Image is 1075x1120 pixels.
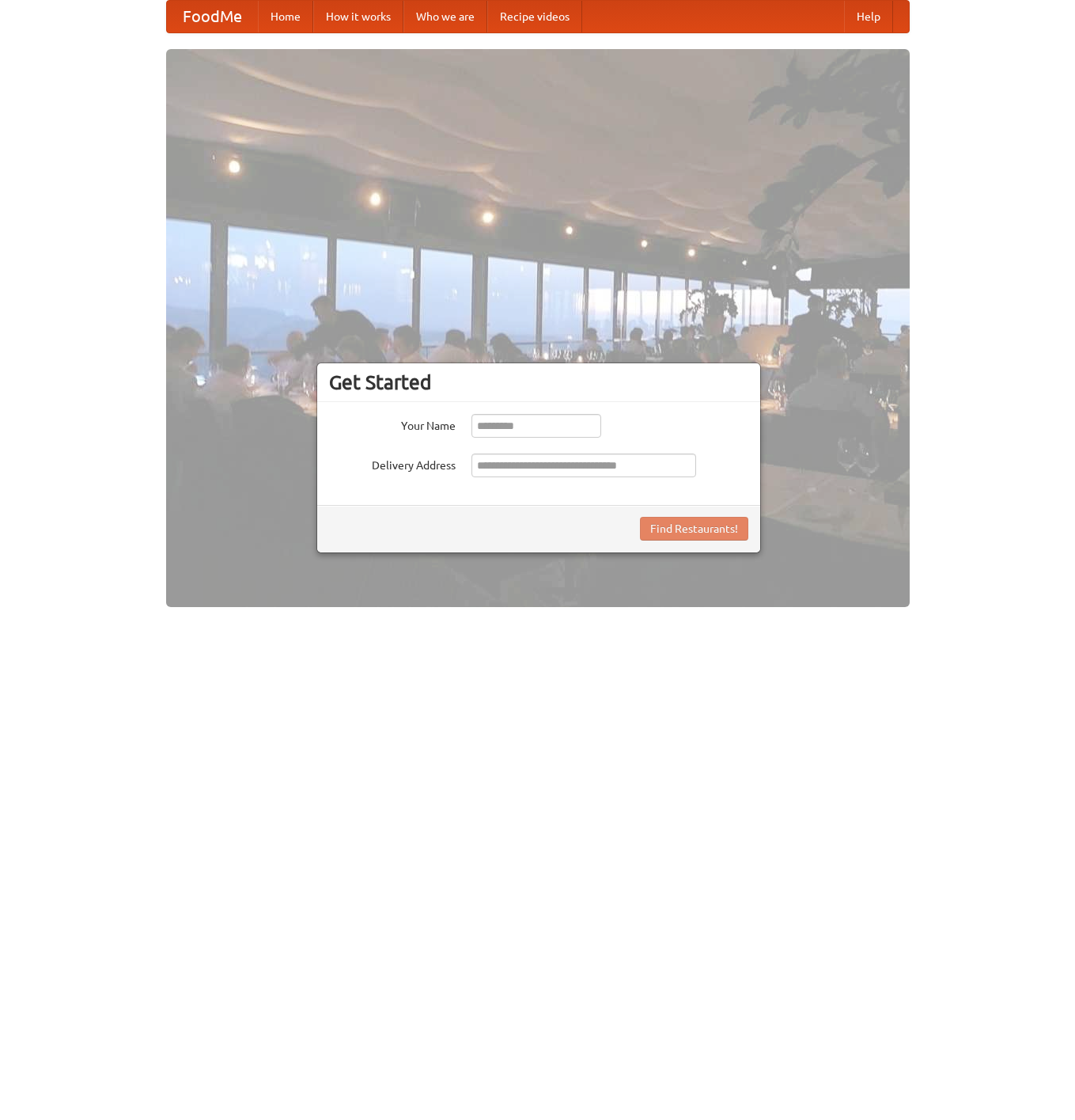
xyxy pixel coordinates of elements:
[329,370,748,394] h3: Get Started
[329,454,456,473] label: Delivery Address
[329,414,456,434] label: Your Name
[403,1,487,32] a: Who we are
[487,1,582,32] a: Recipe videos
[167,1,258,32] a: FoodMe
[258,1,313,32] a: Home
[844,1,893,32] a: Help
[313,1,403,32] a: How it works
[640,517,748,541] button: Find Restaurants!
